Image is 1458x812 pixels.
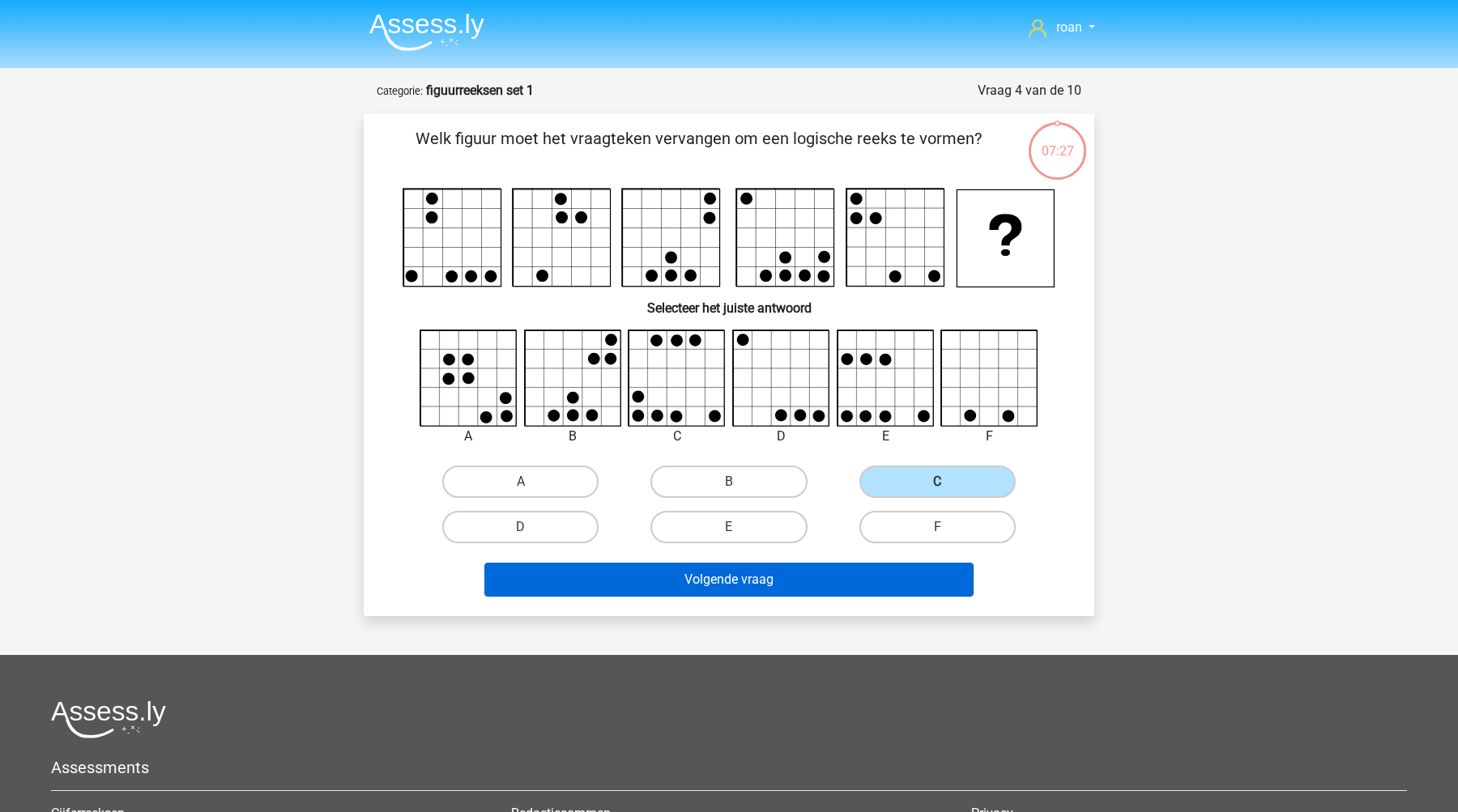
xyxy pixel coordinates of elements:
div: E [825,427,947,446]
div: D [720,427,842,446]
a: roan [1022,18,1102,37]
strong: figuurreeksen set 1 [426,83,534,98]
div: 07:27 [1027,121,1088,161]
div: B [512,427,634,446]
label: B [650,466,807,498]
div: C [616,427,738,446]
div: Vraag 4 van de 10 [978,81,1081,100]
label: D [442,511,599,543]
div: A [407,427,530,446]
p: Welk figuur moet het vraagteken vervangen om een logische reeks te vormen? [390,126,1008,175]
div: F [928,427,1051,446]
img: Assessly [369,13,484,51]
h5: Assessments [51,758,1407,777]
label: F [859,511,1016,543]
img: Assessly logo [51,700,166,738]
label: E [650,511,807,543]
h6: Selecteer het juiste antwoord [390,287,1068,316]
button: Volgende vraag [484,563,974,597]
label: A [442,466,599,498]
span: roan [1056,19,1082,35]
small: Categorie: [377,85,423,97]
label: C [859,466,1016,498]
